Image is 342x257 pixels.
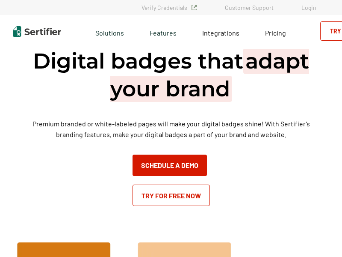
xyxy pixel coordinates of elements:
[133,185,210,206] a: Try for Free Now
[192,5,197,10] img: Verified
[23,118,318,140] p: Premium branded or white-labeled pages will make your digital badges shine! With Sertifier’s bran...
[265,27,286,37] a: Pricing
[142,4,197,11] a: Verify Credentials
[13,26,61,37] img: Sertifier | Digital Credentialing Platform
[202,29,239,37] span: Integrations
[265,29,286,37] span: Pricing
[95,27,124,37] span: Solutions
[150,27,177,37] span: Features
[301,4,316,11] a: Login
[225,4,274,11] a: Customer Support
[202,27,239,37] a: Integrations
[7,47,335,103] h1: Digital badges that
